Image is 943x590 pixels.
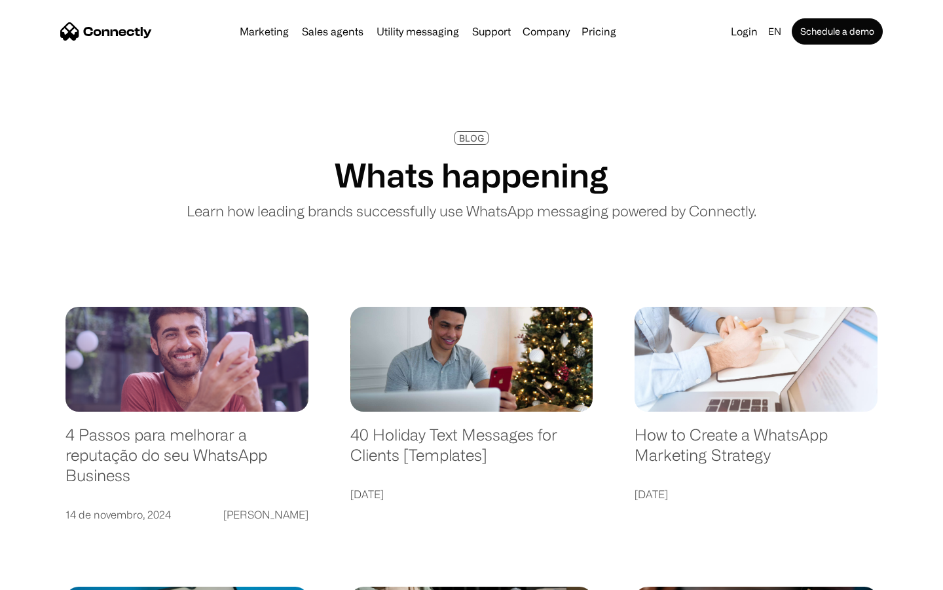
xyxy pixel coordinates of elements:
a: 40 Holiday Text Messages for Clients [Templates] [350,425,593,478]
a: Utility messaging [371,26,464,37]
a: Sales agents [297,26,369,37]
div: BLOG [459,133,484,143]
a: Marketing [234,26,294,37]
a: Support [467,26,516,37]
ul: Language list [26,567,79,585]
div: [DATE] [635,485,668,503]
div: 14 de novembro, 2024 [65,505,171,524]
div: en [768,22,781,41]
a: How to Create a WhatsApp Marketing Strategy [635,425,878,478]
div: [PERSON_NAME] [223,505,308,524]
a: Schedule a demo [792,18,883,45]
aside: Language selected: English [13,567,79,585]
p: Learn how leading brands successfully use WhatsApp messaging powered by Connectly. [187,200,756,222]
div: [DATE] [350,485,384,503]
a: Pricing [576,26,621,37]
a: 4 Passos para melhorar a reputação do seu WhatsApp Business [65,425,308,498]
a: Login [726,22,763,41]
h1: Whats happening [335,155,608,195]
div: Company [523,22,570,41]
